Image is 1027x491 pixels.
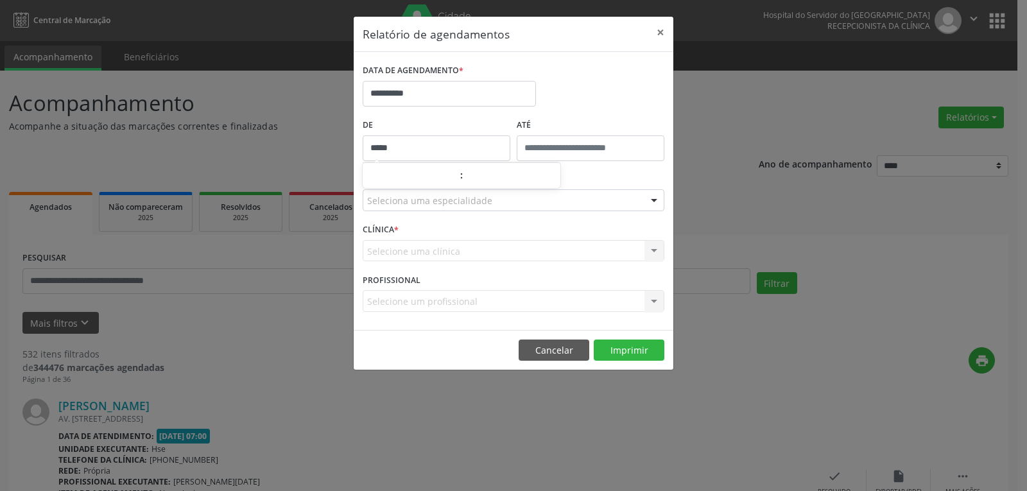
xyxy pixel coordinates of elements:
button: Imprimir [594,340,664,361]
label: De [363,116,510,135]
label: PROFISSIONAL [363,270,420,290]
span: : [460,162,463,188]
label: DATA DE AGENDAMENTO [363,61,463,81]
label: CLÍNICA [363,220,399,240]
label: ATÉ [517,116,664,135]
input: Hour [363,164,460,189]
span: Seleciona uma especialidade [367,194,492,207]
h5: Relatório de agendamentos [363,26,510,42]
input: Minute [463,164,560,189]
button: Cancelar [519,340,589,361]
button: Close [648,17,673,48]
